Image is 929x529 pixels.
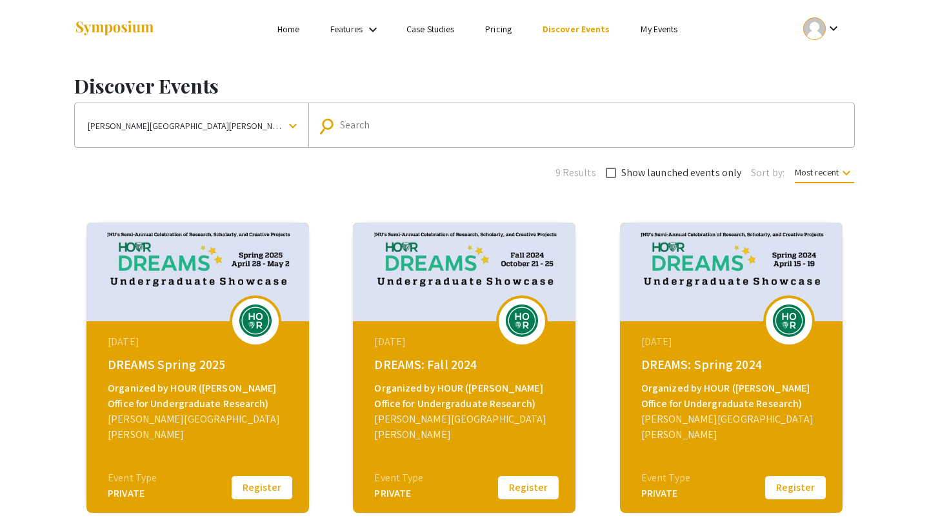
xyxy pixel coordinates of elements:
span: 9 Results [555,165,596,181]
span: Sort by: [751,165,784,181]
img: dreams-fall-2024_eventLogo_ff6658_.png [503,304,541,337]
img: dreams-spring-2025_eventCoverPhoto_df4d26__thumb.jpg [86,223,309,321]
div: Event Type [108,470,157,486]
mat-icon: Expand Features list [365,22,381,37]
div: Event Type [641,470,690,486]
div: PRIVATE [374,486,423,501]
div: Organized by HOUR ([PERSON_NAME] Office for Undergraduate Research) [108,381,291,412]
h1: Discover Events [74,74,855,97]
img: dreams-fall-2024_eventCoverPhoto_0caa39__thumb.jpg [353,223,575,321]
button: Most recent [784,161,864,184]
button: [PERSON_NAME][GEOGRAPHIC_DATA][PERSON_NAME] [75,103,308,147]
a: Pricing [485,23,512,35]
img: dreams-spring-2024_eventCoverPhoto_ffb700__thumb.jpg [620,223,843,321]
div: Organized by HOUR ([PERSON_NAME] Office for Undergraduate Research) [641,381,824,412]
mat-icon: Expand account dropdown [826,21,841,36]
div: [PERSON_NAME][GEOGRAPHIC_DATA][PERSON_NAME] [374,412,557,443]
a: Home [277,23,299,35]
button: Register [496,474,561,501]
iframe: Chat [10,471,55,519]
img: dreams-spring-2025_eventLogo_7b54a7_.png [236,304,275,337]
div: [DATE] [374,334,557,350]
div: PRIVATE [108,486,157,501]
a: Case Studies [406,23,454,35]
div: [DATE] [108,334,291,350]
img: Symposium by ForagerOne [74,20,155,37]
button: Register [230,474,294,501]
a: Features [330,23,363,35]
span: [PERSON_NAME][GEOGRAPHIC_DATA][PERSON_NAME] [88,114,285,137]
div: Event Type [374,470,423,486]
div: [DATE] [641,334,824,350]
button: Expand account dropdown [790,14,855,43]
span: Show launched events only [621,165,742,181]
div: [PERSON_NAME][GEOGRAPHIC_DATA][PERSON_NAME] [641,412,824,443]
mat-icon: Search [321,115,339,137]
mat-icon: keyboard_arrow_down [285,118,301,134]
div: PRIVATE [641,486,690,501]
span: Most recent [795,166,854,183]
div: DREAMS: Spring 2024 [641,355,824,374]
img: dreams-spring-2024_eventLogo_346f6f_.png [770,304,808,337]
div: [PERSON_NAME][GEOGRAPHIC_DATA][PERSON_NAME] [108,412,291,443]
a: My Events [641,23,677,35]
div: DREAMS Spring 2025 [108,355,291,374]
a: Discover Events [543,23,610,35]
button: Register [763,474,828,501]
div: DREAMS: Fall 2024 [374,355,557,374]
mat-icon: keyboard_arrow_down [839,165,854,181]
div: Organized by HOUR ([PERSON_NAME] Office for Undergraduate Research) [374,381,557,412]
